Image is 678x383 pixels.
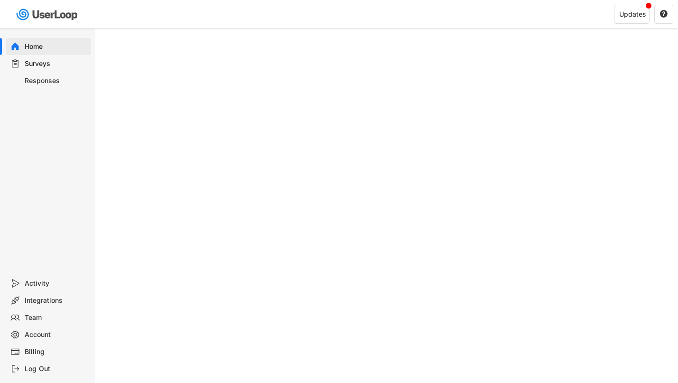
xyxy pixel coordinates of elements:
div: Activity [25,279,87,288]
button:  [660,10,668,19]
div: Updates [619,11,646,18]
div: Log Out [25,364,87,374]
div: Integrations [25,296,87,305]
div: Team [25,313,87,322]
img: userloop-logo-01.svg [14,5,81,24]
div: Home [25,42,87,51]
div: Responses [25,76,87,85]
div: Billing [25,347,87,356]
text:  [660,9,668,18]
div: Account [25,330,87,339]
div: Surveys [25,59,87,68]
